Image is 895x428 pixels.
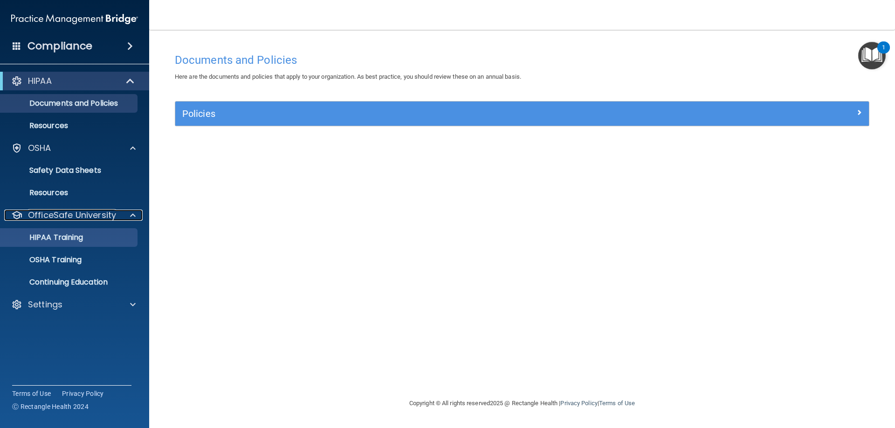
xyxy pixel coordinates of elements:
a: OSHA [11,143,136,154]
a: Policies [182,106,862,121]
p: Continuing Education [6,278,133,287]
p: HIPAA Training [6,233,83,242]
p: Resources [6,188,133,197]
a: Terms of Use [599,400,635,407]
div: Copyright © All rights reserved 2025 @ Rectangle Health | | [352,388,692,418]
p: OSHA Training [6,255,82,265]
span: Here are the documents and policies that apply to your organization. As best practice, you should... [175,73,521,80]
p: Safety Data Sheets [6,166,133,175]
p: Resources [6,121,133,130]
h5: Policies [182,109,688,119]
button: Open Resource Center, 1 new notification [858,42,886,69]
a: Privacy Policy [62,389,104,398]
p: HIPAA [28,75,52,87]
p: Settings [28,299,62,310]
iframe: Drift Widget Chat Controller [734,362,884,399]
h4: Compliance [28,40,92,53]
img: PMB logo [11,10,138,28]
a: Settings [11,299,136,310]
a: Privacy Policy [560,400,597,407]
span: Ⓒ Rectangle Health 2024 [12,402,89,411]
a: HIPAA [11,75,135,87]
p: OSHA [28,143,51,154]
p: Documents and Policies [6,99,133,108]
p: OfficeSafe University [28,210,116,221]
a: OfficeSafe University [11,210,136,221]
a: Terms of Use [12,389,51,398]
h4: Documents and Policies [175,54,869,66]
div: 1 [882,48,885,60]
